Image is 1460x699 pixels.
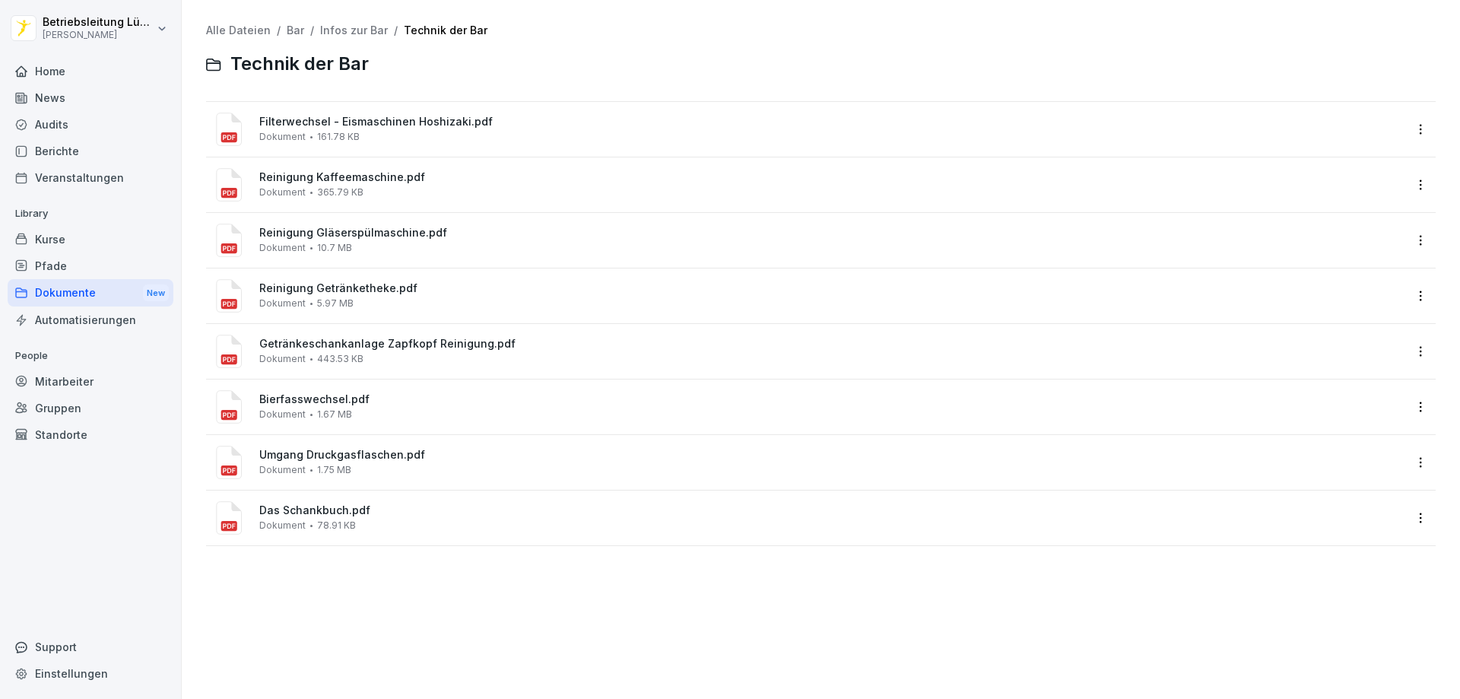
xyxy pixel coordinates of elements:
[259,409,306,420] span: Dokument
[8,307,173,333] a: Automatisierungen
[259,354,306,364] span: Dokument
[8,634,173,660] div: Support
[259,465,306,475] span: Dokument
[259,243,306,253] span: Dokument
[317,187,363,198] span: 365.79 KB
[8,279,173,307] a: DokumenteNew
[317,243,352,253] span: 10.7 MB
[8,226,173,253] a: Kurse
[8,111,173,138] a: Audits
[259,187,306,198] span: Dokument
[8,344,173,368] p: People
[8,202,173,226] p: Library
[259,449,1404,462] span: Umgang Druckgasflaschen.pdf
[259,338,1404,351] span: Getränkeschankanlage Zapfkopf Reinigung.pdf
[8,164,173,191] a: Veranstaltungen
[287,24,304,37] a: Bar
[8,660,173,687] a: Einstellungen
[259,132,306,142] span: Dokument
[320,24,388,37] a: Infos zur Bar
[310,24,314,37] span: /
[8,138,173,164] a: Berichte
[8,253,173,279] a: Pfade
[317,409,352,420] span: 1.67 MB
[230,53,369,75] span: Technik der Bar
[259,116,1404,129] span: Filterwechsel - Eismaschinen Hoshizaki.pdf
[259,171,1404,184] span: Reinigung Kaffeemaschine.pdf
[394,24,398,37] span: /
[317,298,354,309] span: 5.97 MB
[404,24,487,37] a: Technik der Bar
[259,504,1404,517] span: Das Schankbuch.pdf
[259,282,1404,295] span: Reinigung Getränketheke.pdf
[317,132,360,142] span: 161.78 KB
[8,279,173,307] div: Dokumente
[8,84,173,111] a: News
[317,354,363,364] span: 443.53 KB
[8,421,173,448] a: Standorte
[8,395,173,421] a: Gruppen
[259,298,306,309] span: Dokument
[43,16,154,29] p: Betriebsleitung Lübeck Holstentor
[259,227,1404,240] span: Reinigung Gläserspülmaschine.pdf
[317,520,356,531] span: 78.91 KB
[259,520,306,531] span: Dokument
[8,368,173,395] a: Mitarbeiter
[8,58,173,84] a: Home
[143,284,169,302] div: New
[43,30,154,40] p: [PERSON_NAME]
[206,24,271,37] a: Alle Dateien
[259,393,1404,406] span: Bierfasswechsel.pdf
[317,465,351,475] span: 1.75 MB
[277,24,281,37] span: /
